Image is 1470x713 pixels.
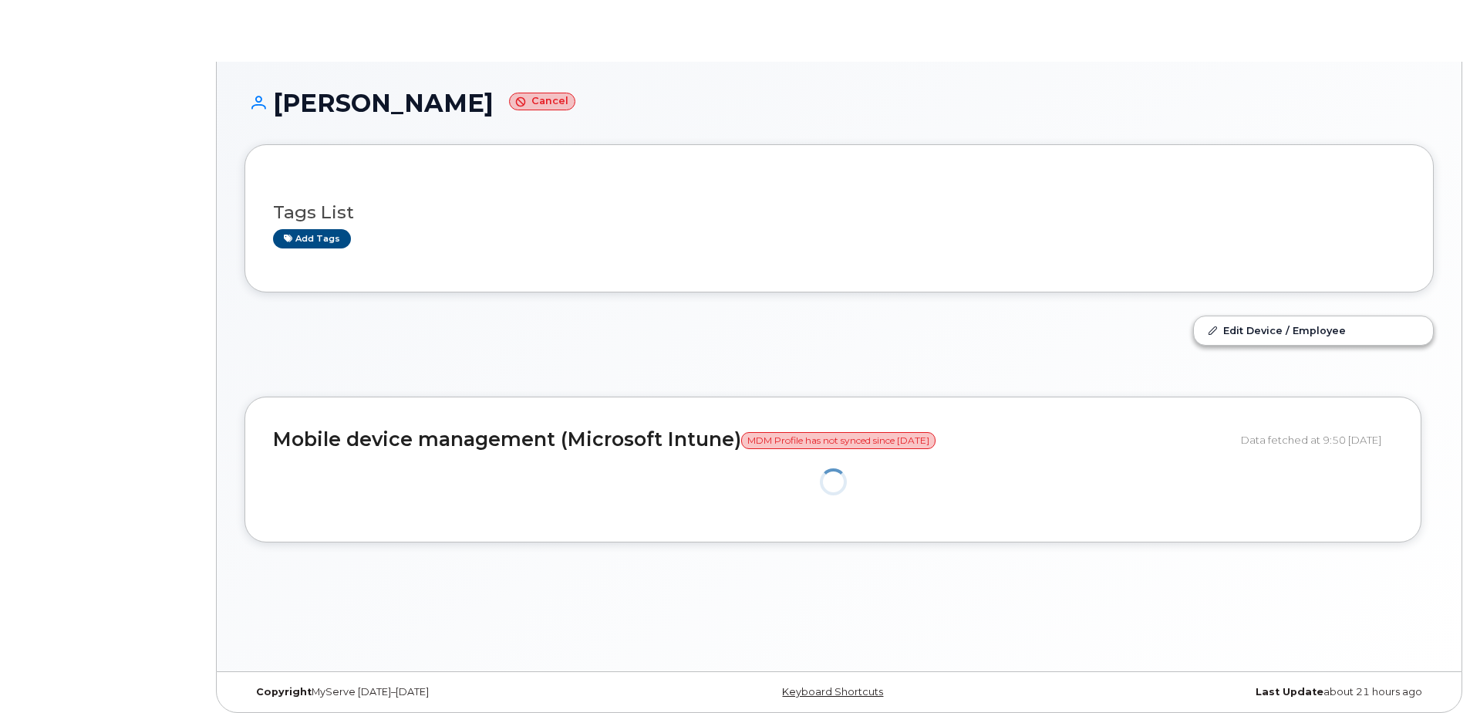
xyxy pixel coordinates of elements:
[741,432,936,449] span: MDM Profile has not synced since [DATE]
[509,93,575,110] small: Cancel
[244,686,641,698] div: MyServe [DATE]–[DATE]
[1256,686,1323,698] strong: Last Update
[1194,316,1433,344] a: Edit Device / Employee
[256,686,312,698] strong: Copyright
[273,203,1405,222] h3: Tags List
[244,90,1434,117] h1: [PERSON_NAME]
[1037,686,1434,698] div: about 21 hours ago
[782,686,883,698] a: Keyboard Shortcuts
[273,429,1229,451] h2: Mobile device management (Microsoft Intune)
[273,229,351,248] a: Add tags
[1241,425,1393,454] div: Data fetched at 9:50 [DATE]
